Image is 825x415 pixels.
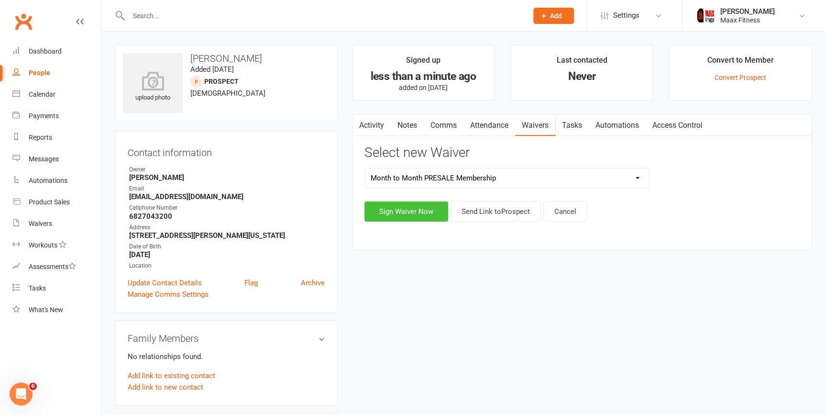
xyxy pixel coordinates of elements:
[352,114,391,136] a: Activity
[696,6,715,25] img: thumb_image1759205071.png
[29,47,62,55] div: Dashboard
[123,53,330,64] h3: [PERSON_NAME]
[720,16,775,24] div: Maax Fitness
[10,382,33,405] iframe: Intercom live chat
[555,114,589,136] a: Tasks
[128,144,325,158] h3: Contact information
[391,114,424,136] a: Notes
[244,277,258,289] a: Flag
[12,213,101,235] a: Waivers
[129,242,325,251] div: Date of Birth
[424,114,463,136] a: Comms
[123,71,183,103] div: upload photo
[129,203,325,213] div: Cellphone Number
[589,114,646,136] a: Automations
[12,278,101,299] a: Tasks
[128,277,202,289] a: Update Contact Details
[361,84,485,91] p: added on [DATE]
[463,114,515,136] a: Attendance
[533,8,574,24] button: Add
[519,71,644,81] div: Never
[128,333,325,344] h3: Family Members
[12,299,101,321] a: What's New
[301,277,325,289] a: Archive
[128,351,325,362] p: No relationships found.
[129,184,325,193] div: Email
[707,54,773,71] div: Convert to Member
[129,173,325,182] strong: [PERSON_NAME]
[29,198,70,206] div: Product Sales
[556,54,607,71] div: Last contacted
[406,54,440,71] div: Signed up
[190,65,234,74] time: Added [DATE]
[29,90,55,98] div: Calendar
[129,165,325,174] div: Owner
[515,114,555,136] a: Waivers
[29,284,46,292] div: Tasks
[12,105,101,127] a: Payments
[12,191,101,213] a: Product Sales
[361,71,485,81] div: less than a minute ago
[204,78,239,85] snap: prospect
[12,84,101,105] a: Calendar
[29,69,50,77] div: People
[715,74,766,81] a: Convert Prospect
[12,235,101,256] a: Workouts
[613,5,639,26] span: Settings
[550,12,562,20] span: Add
[129,223,325,232] div: Address
[29,220,52,227] div: Waivers
[12,148,101,170] a: Messages
[29,155,59,163] div: Messages
[646,114,709,136] a: Access Control
[12,41,101,62] a: Dashboard
[29,112,59,120] div: Payments
[12,127,101,148] a: Reports
[364,146,799,160] h3: Select new Waiver
[364,202,448,222] button: Sign Waiver Now
[190,89,265,98] span: [DEMOGRAPHIC_DATA]
[129,212,325,221] strong: 6827043200
[128,370,215,381] a: Add link to existing contact
[12,62,101,84] a: People
[29,382,37,390] span: 6
[129,250,325,259] strong: [DATE]
[129,261,325,270] div: Location
[129,192,325,201] strong: [EMAIL_ADDRESS][DOMAIN_NAME]
[29,134,52,141] div: Reports
[29,263,76,270] div: Assessments
[12,256,101,278] a: Assessments
[11,10,35,34] a: Clubworx
[29,306,63,314] div: What's New
[451,202,541,222] button: Send Link toProspect
[543,202,587,222] button: Cancel
[126,9,521,22] input: Search...
[29,177,67,184] div: Automations
[720,7,775,16] div: [PERSON_NAME]
[128,381,203,393] a: Add link to new contact
[12,170,101,191] a: Automations
[29,241,57,249] div: Workouts
[128,289,209,300] a: Manage Comms Settings
[129,231,325,240] strong: [STREET_ADDRESS][PERSON_NAME][US_STATE]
